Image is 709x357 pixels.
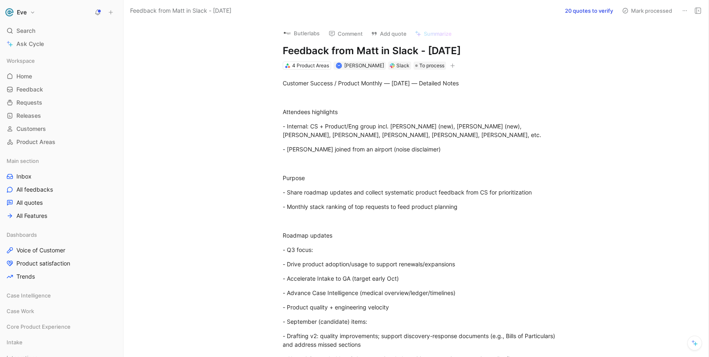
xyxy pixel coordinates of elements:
[3,183,120,196] a: All feedbacks
[16,125,46,133] span: Customers
[292,62,329,70] div: 4 Product Areas
[283,174,567,182] div: Purpose
[283,202,567,211] div: - Monthly stack ranking of top requests to feed product planning
[7,338,23,346] span: Intake
[16,138,55,146] span: Product Areas
[3,257,120,270] a: Product satisfaction
[424,30,452,37] span: Summarize
[283,260,567,268] div: - Drive product adoption/usage to support renewals/expansions
[3,305,120,320] div: Case Work
[325,28,366,39] button: Comment
[283,122,567,139] div: - Internal: CS + Product/Eng group incl. [PERSON_NAME] (new), [PERSON_NAME] (new), [PERSON_NAME],...
[7,323,71,331] span: Core Product Experience
[3,270,120,283] a: Trends
[283,332,567,349] div: - Drafting v2: quality improvements; support discovery-response documents (e.g., Bills of Particu...
[283,317,567,326] div: - September (candidate) items:
[3,336,120,348] div: Intake
[7,291,51,300] span: Case Intelligence
[7,231,37,239] span: Dashboards
[283,79,567,87] div: Customer Success / Product Monthly — [DATE] — Detailed Notes
[283,108,567,116] div: Attendees highlights
[279,27,323,39] button: logoButlerlabs
[283,145,567,153] div: - [PERSON_NAME] joined from an airport (noise disclaimer)
[17,9,27,16] h1: Eve
[344,62,384,69] span: [PERSON_NAME]
[283,274,567,283] div: - Accelerate Intake to GA (target early Oct)
[336,64,341,68] div: M
[7,157,39,165] span: Main section
[7,57,35,65] span: Workspace
[3,244,120,256] a: Voice of Customer
[3,25,120,37] div: Search
[16,39,44,49] span: Ask Cycle
[3,96,120,109] a: Requests
[283,231,567,240] div: Roadmap updates
[3,320,120,335] div: Core Product Experience
[3,70,120,82] a: Home
[3,289,120,304] div: Case Intelligence
[3,7,37,18] button: EveEve
[3,289,120,302] div: Case Intelligence
[16,112,41,120] span: Releases
[16,272,35,281] span: Trends
[283,29,291,37] img: logo
[561,5,617,16] button: 20 quotes to verify
[3,110,120,122] a: Releases
[396,62,409,70] div: Slack
[3,136,120,148] a: Product Areas
[3,197,120,209] a: All quotes
[3,229,120,241] div: Dashboards
[411,28,455,39] button: Summarize
[16,259,70,268] span: Product satisfaction
[16,185,53,194] span: All feedbacks
[3,123,120,135] a: Customers
[3,155,120,167] div: Main section
[3,55,120,67] div: Workspace
[283,245,567,254] div: - Q3 focus:
[3,305,120,317] div: Case Work
[283,44,567,57] h1: Feedback from Matt in Slack - [DATE]
[3,170,120,183] a: Inbox
[3,38,120,50] a: Ask Cycle
[16,72,32,80] span: Home
[16,199,43,207] span: All quotes
[419,62,444,70] span: To process
[16,85,43,94] span: Feedback
[16,172,32,181] span: Inbox
[367,28,410,39] button: Add quote
[3,83,120,96] a: Feedback
[3,155,120,222] div: Main sectionInboxAll feedbacksAll quotesAll Features
[16,26,35,36] span: Search
[618,5,676,16] button: Mark processed
[414,62,446,70] div: To process
[283,303,567,311] div: - Product quality + engineering velocity
[3,229,120,283] div: DashboardsVoice of CustomerProduct satisfactionTrends
[3,336,120,351] div: Intake
[16,212,47,220] span: All Features
[283,288,567,297] div: - Advance Case Intelligence (medical overview/ledger/timelines)
[130,6,231,16] span: Feedback from Matt in Slack - [DATE]
[283,188,567,197] div: - Share roadmap updates and collect systematic product feedback from CS for prioritization
[3,210,120,222] a: All Features
[16,98,42,107] span: Requests
[3,320,120,333] div: Core Product Experience
[16,246,65,254] span: Voice of Customer
[5,8,14,16] img: Eve
[7,307,34,315] span: Case Work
